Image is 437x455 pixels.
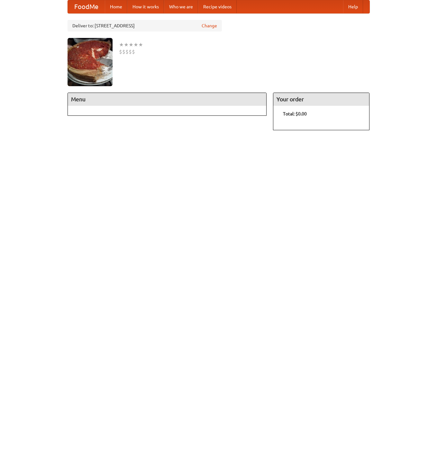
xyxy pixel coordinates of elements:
a: Home [105,0,127,13]
li: $ [129,48,132,55]
h4: Menu [68,93,267,106]
a: Help [343,0,363,13]
a: Change [202,23,217,29]
img: angular.jpg [68,38,113,86]
li: $ [125,48,129,55]
li: ★ [138,41,143,48]
a: How it works [127,0,164,13]
a: FoodMe [68,0,105,13]
a: Who we are [164,0,198,13]
li: ★ [119,41,124,48]
li: $ [122,48,125,55]
b: Total: $0.00 [283,111,307,116]
li: ★ [129,41,133,48]
a: Recipe videos [198,0,237,13]
li: $ [132,48,135,55]
div: Deliver to: [STREET_ADDRESS] [68,20,222,32]
li: ★ [124,41,129,48]
h4: Your order [273,93,369,106]
li: ★ [133,41,138,48]
li: $ [119,48,122,55]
